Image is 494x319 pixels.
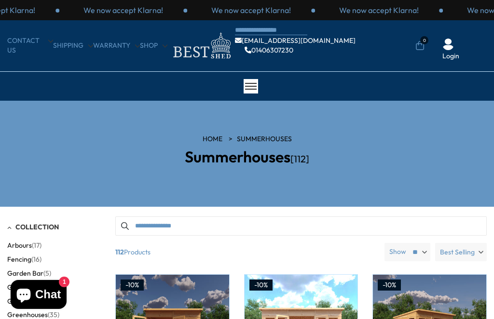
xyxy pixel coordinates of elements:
a: CONTACT US [7,36,53,55]
a: Warranty [93,41,140,51]
span: Garden Sheds [7,283,51,292]
span: Fencing [7,255,31,264]
span: (16) [31,255,41,264]
span: Greenhouses [7,311,48,319]
inbox-online-store-chat: Shopify online store chat [8,280,69,311]
span: Garden Bar [7,269,43,278]
span: (17) [32,241,41,250]
h2: Summerhouses [131,148,363,165]
button: Arbours (17) [7,239,41,253]
button: Garden Sheds (142) [7,280,65,294]
a: Summerhouses [237,134,292,144]
span: Best Selling [440,243,475,261]
a: Shipping [53,41,93,51]
p: We now accept Klarna! [83,5,163,15]
div: -10% [121,279,144,291]
a: Shop [140,41,167,51]
span: Products [111,243,381,261]
span: Garden Studios [7,297,54,306]
button: Garden Bar (5) [7,266,51,280]
div: 3 / 3 [315,5,443,15]
button: Garden Studios (22) [7,294,66,308]
div: -10% [249,279,273,291]
p: We now accept Klarna! [211,5,291,15]
a: Login [442,52,459,61]
input: Search products [115,216,487,236]
span: (5) [43,269,51,278]
b: 112 [115,243,124,261]
div: 1 / 3 [59,5,187,15]
div: 2 / 3 [187,5,315,15]
p: We now accept Klarna! [339,5,419,15]
a: 01406307230 [245,47,293,53]
img: logo [167,30,235,61]
span: (35) [48,311,59,319]
a: [EMAIL_ADDRESS][DOMAIN_NAME] [235,37,356,44]
div: -10% [378,279,401,291]
span: Arbours [7,241,32,250]
a: 0 [415,41,425,51]
span: 0 [420,36,428,44]
span: [112] [290,153,309,165]
button: Fencing (16) [7,253,41,266]
span: Collection [15,223,59,231]
img: User Icon [442,39,454,50]
label: Best Selling [435,243,487,261]
a: HOME [203,134,222,144]
label: Show [389,247,406,257]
